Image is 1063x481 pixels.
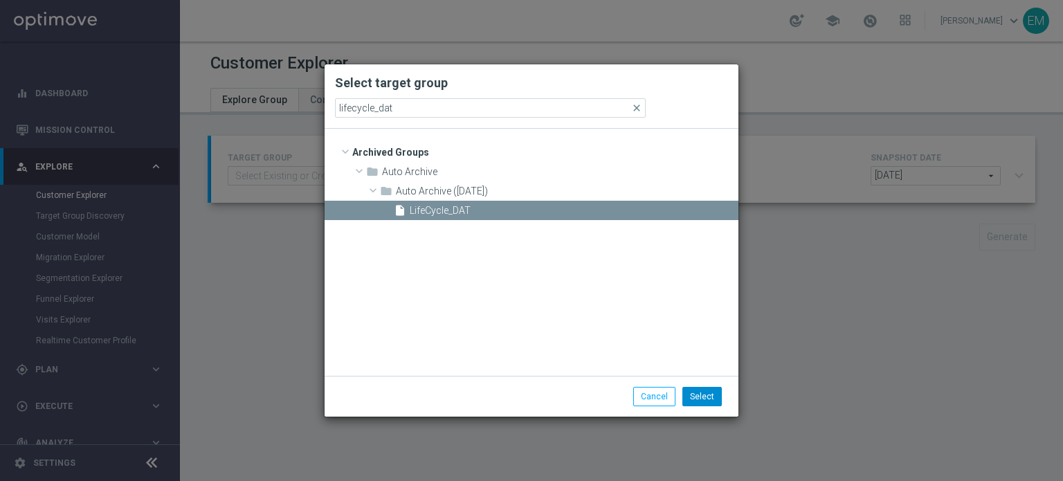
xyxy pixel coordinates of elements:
[410,205,738,217] span: LifeCycle_DAT
[335,98,646,118] input: Quick find group or folder
[631,102,642,114] span: close
[366,165,379,181] i: folder
[335,75,728,91] h2: Select target group
[382,166,738,178] span: Auto Archive
[352,143,738,162] span: Archived Groups
[394,204,406,220] i: insert_drive_file
[682,387,722,406] button: Select
[396,185,738,197] span: Auto Archive (2024-01-29)
[380,185,392,201] i: folder
[633,387,675,406] button: Cancel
